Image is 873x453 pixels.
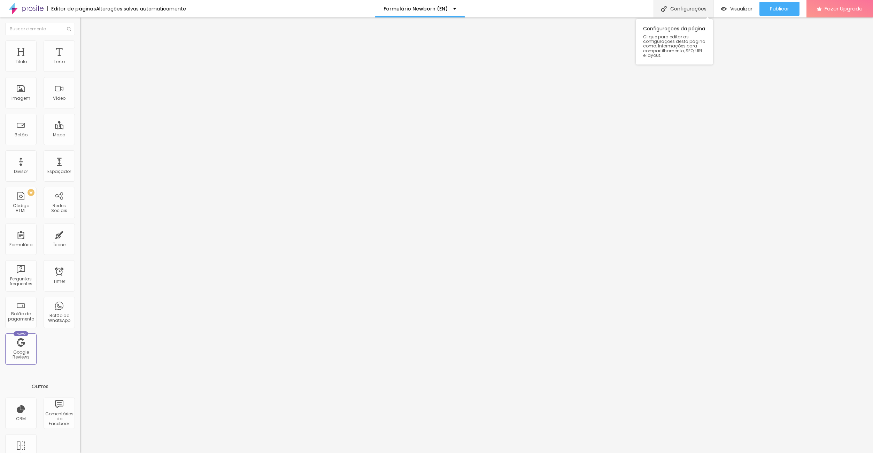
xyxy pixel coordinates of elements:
div: Botão do WhatsApp [45,313,73,323]
span: Publicar [770,6,789,12]
div: Divisor [14,169,28,174]
span: Clique para editar as configurações desta página como: Informações para compartilhamento, SEO, UR... [643,35,706,58]
div: Comentários do Facebook [45,412,73,426]
div: Vídeo [53,96,65,101]
iframe: Editor [80,17,873,453]
div: Código HTML [7,203,34,213]
img: Icone [67,27,71,31]
div: Configurações da página [636,19,713,65]
img: view-1.svg [721,6,727,12]
div: Ícone [53,242,65,247]
div: Imagem [11,96,30,101]
div: Alterações salvas automaticamente [96,6,186,11]
div: Editor de páginas [47,6,96,11]
img: Icone [661,6,667,12]
div: Perguntas frequentes [7,277,34,287]
div: Botão [15,133,28,137]
p: Formulário Newborn (EN) [384,6,448,11]
span: Visualizar [730,6,752,12]
div: Timer [53,279,65,284]
input: Buscar elemento [5,23,75,35]
div: Mapa [53,133,65,137]
div: Texto [54,59,65,64]
div: Google Reviews [7,350,34,360]
div: Formulário [9,242,32,247]
button: Visualizar [714,2,759,16]
span: Fazer Upgrade [825,6,863,12]
div: Redes Sociais [45,203,73,213]
div: Botão de pagamento [7,311,34,322]
div: Novo [14,331,29,336]
div: Título [15,59,27,64]
div: CRM [16,416,26,421]
div: Espaçador [47,169,71,174]
button: Publicar [759,2,799,16]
